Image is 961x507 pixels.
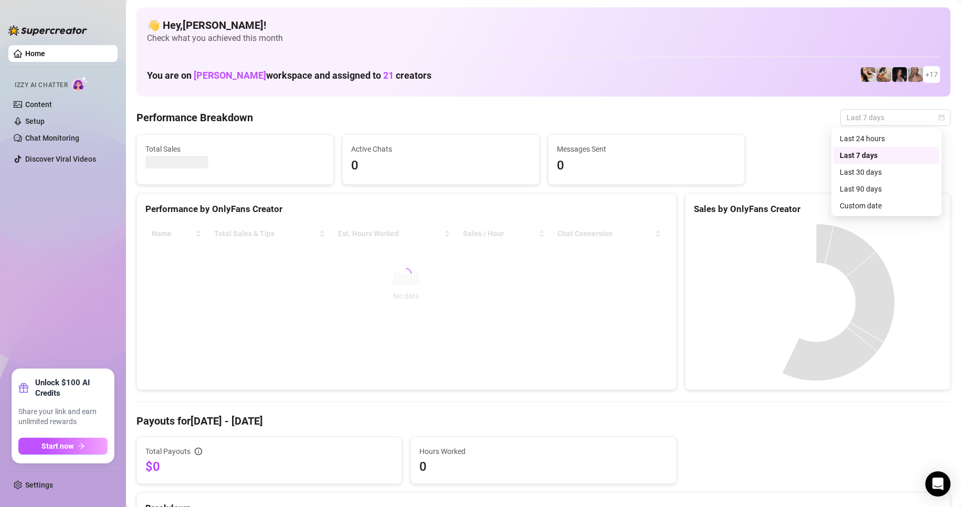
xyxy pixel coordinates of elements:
[557,143,736,155] span: Messages Sent
[351,156,531,176] span: 0
[925,471,951,497] div: Open Intercom Messenger
[25,100,52,109] a: Content
[15,80,68,90] span: Izzy AI Chatter
[840,166,933,178] div: Last 30 days
[840,183,933,195] div: Last 90 days
[18,383,29,393] span: gift
[147,33,940,44] span: Check what you achieved this month
[147,18,940,33] h4: 👋 Hey, [PERSON_NAME] !
[18,407,108,427] span: Share your link and earn unlimited rewards
[25,117,45,125] a: Setup
[25,49,45,58] a: Home
[72,76,88,91] img: AI Chatter
[25,134,79,142] a: Chat Monitoring
[136,110,253,125] h4: Performance Breakdown
[401,268,411,279] span: loading
[908,67,923,82] img: Kenzie (@dmaxkenz)
[25,481,53,489] a: Settings
[194,70,266,81] span: [PERSON_NAME]
[840,200,933,212] div: Custom date
[419,458,667,475] span: 0
[35,377,108,398] strong: Unlock $100 AI Credits
[18,438,108,455] button: Start nowarrow-right
[892,67,907,82] img: Baby (@babyyyybellaa)
[41,442,73,450] span: Start now
[145,143,325,155] span: Total Sales
[383,70,394,81] span: 21
[145,202,668,216] div: Performance by OnlyFans Creator
[861,67,875,82] img: Avry (@avryjennerfree)
[195,448,202,455] span: info-circle
[833,147,939,164] div: Last 7 days
[145,458,393,475] span: $0
[840,150,933,161] div: Last 7 days
[938,114,945,121] span: calendar
[25,155,96,163] a: Discover Viral Videos
[840,133,933,144] div: Last 24 hours
[847,110,944,125] span: Last 7 days
[557,156,736,176] span: 0
[8,25,87,36] img: logo-BBDzfeDw.svg
[145,446,191,457] span: Total Payouts
[833,197,939,214] div: Custom date
[833,130,939,147] div: Last 24 hours
[419,446,667,457] span: Hours Worked
[925,69,938,80] span: + 17
[694,202,942,216] div: Sales by OnlyFans Creator
[833,164,939,181] div: Last 30 days
[351,143,531,155] span: Active Chats
[78,442,85,450] span: arrow-right
[833,181,939,197] div: Last 90 days
[147,70,431,81] h1: You are on workspace and assigned to creators
[876,67,891,82] img: Kayla (@kaylathaylababy)
[136,414,951,428] h4: Payouts for [DATE] - [DATE]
